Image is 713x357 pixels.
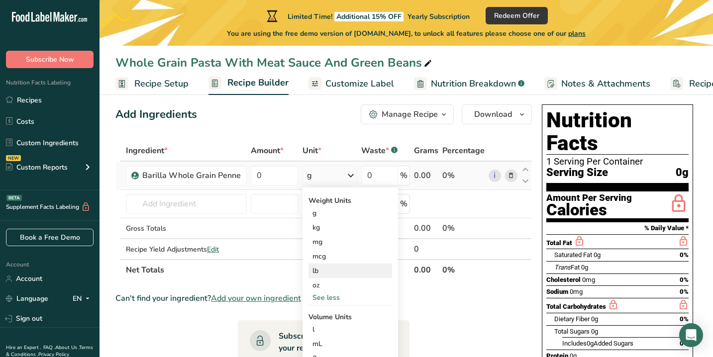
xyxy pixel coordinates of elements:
div: NEW [6,155,21,161]
span: Sodium [546,288,568,295]
a: Language [6,290,48,307]
span: Total Sugars [554,328,590,335]
a: FAQ . [43,344,55,351]
span: 0g [587,340,594,347]
span: 0g [591,315,598,323]
span: Add your own ingredient [211,292,301,304]
a: Nutrition Breakdown [414,73,524,95]
div: Waste [361,145,398,157]
div: Gross Totals [126,223,247,234]
div: mL [312,339,388,349]
span: Includes Added Sugars [562,340,633,347]
div: lb [308,264,392,278]
span: You are using the free demo version of [DOMAIN_NAME], to unlock all features please choose one of... [227,28,586,39]
i: Trans [554,264,571,271]
input: Add Ingredient [126,194,247,214]
span: plans [568,29,586,38]
span: Additional 15% OFF [334,12,404,21]
a: Notes & Attachments [544,73,650,95]
div: BETA [6,195,22,201]
div: 1 Serving Per Container [546,157,689,167]
span: Recipe Setup [134,77,189,90]
div: 0 [414,243,438,255]
span: 0g [581,264,588,271]
div: Can't find your ingredient? [115,292,532,304]
span: Recipe Builder [227,76,289,89]
span: Cholesterol [546,276,581,283]
div: Volume Units [308,312,392,322]
div: Manage Recipe [382,108,438,120]
div: oz [308,278,392,292]
span: Dietary Fiber [554,315,590,323]
section: % Daily Value * [546,222,689,234]
div: g [307,170,312,181]
th: 0.00 [412,259,440,280]
span: Saturated Fat [554,251,592,259]
a: Customize Label [308,73,394,95]
div: Barilla Whole Grain Penne [142,170,241,181]
span: Serving Size [546,167,608,179]
div: Add Ingredients [115,106,197,123]
th: Net Totals [124,259,412,280]
span: Total Fat [546,239,572,247]
button: Manage Recipe [361,104,454,124]
div: mcg [308,249,392,264]
a: i [489,170,501,182]
div: 0.00 [414,170,438,181]
a: Recipe Builder [208,72,289,95]
button: Subscribe Now [6,51,94,68]
span: 0mg [582,276,595,283]
div: kg [308,220,392,235]
span: 0mg [570,288,583,295]
div: Recipe Yield Adjustments [126,244,247,255]
div: Amount Per Serving [546,193,632,203]
div: EN [73,293,94,305]
span: Notes & Attachments [561,77,650,90]
span: Fat [554,264,580,271]
span: Yearly Subscription [407,12,470,21]
div: mg [308,235,392,249]
div: 0% [442,222,485,234]
span: 0g [676,167,689,179]
span: Subscribe Now [26,54,74,65]
span: 0g [591,328,598,335]
span: 0% [680,315,689,323]
span: Total Carbohydrates [546,303,606,310]
span: Customize Label [325,77,394,90]
span: Amount [251,145,284,157]
button: Redeem Offer [486,7,548,24]
h1: Nutrition Facts [546,109,689,155]
div: g [308,206,392,220]
a: Hire an Expert . [6,344,41,351]
span: Unit [303,145,321,157]
span: Download [474,108,512,120]
span: Redeem Offer [494,10,539,21]
div: Subscribe to a plan to Unlock your recipe [279,330,390,354]
span: 0g [594,251,601,259]
th: 0% [440,259,487,280]
div: 0% [442,170,485,181]
a: Book a Free Demo [6,229,94,246]
button: Download [462,104,532,124]
div: See less [308,292,392,303]
span: Nutrition Breakdown [431,77,516,90]
div: Custom Reports [6,162,68,173]
div: Weight Units [308,195,392,206]
span: 0% [680,251,689,259]
div: Limited Time! [265,10,470,22]
div: Calories [546,203,632,217]
div: l [312,324,388,335]
span: 0% [680,276,689,283]
span: Edit [207,245,219,254]
div: Open Intercom Messenger [679,323,703,347]
span: 0% [680,288,689,295]
div: 0.00 [414,222,438,234]
span: Grams [414,145,438,157]
div: Whole Grain Pasta With Meat Sauce And Green Beans [115,54,434,72]
a: Recipe Setup [115,73,189,95]
span: Percentage [442,145,485,157]
span: Ingredient [126,145,168,157]
a: About Us . [55,344,79,351]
